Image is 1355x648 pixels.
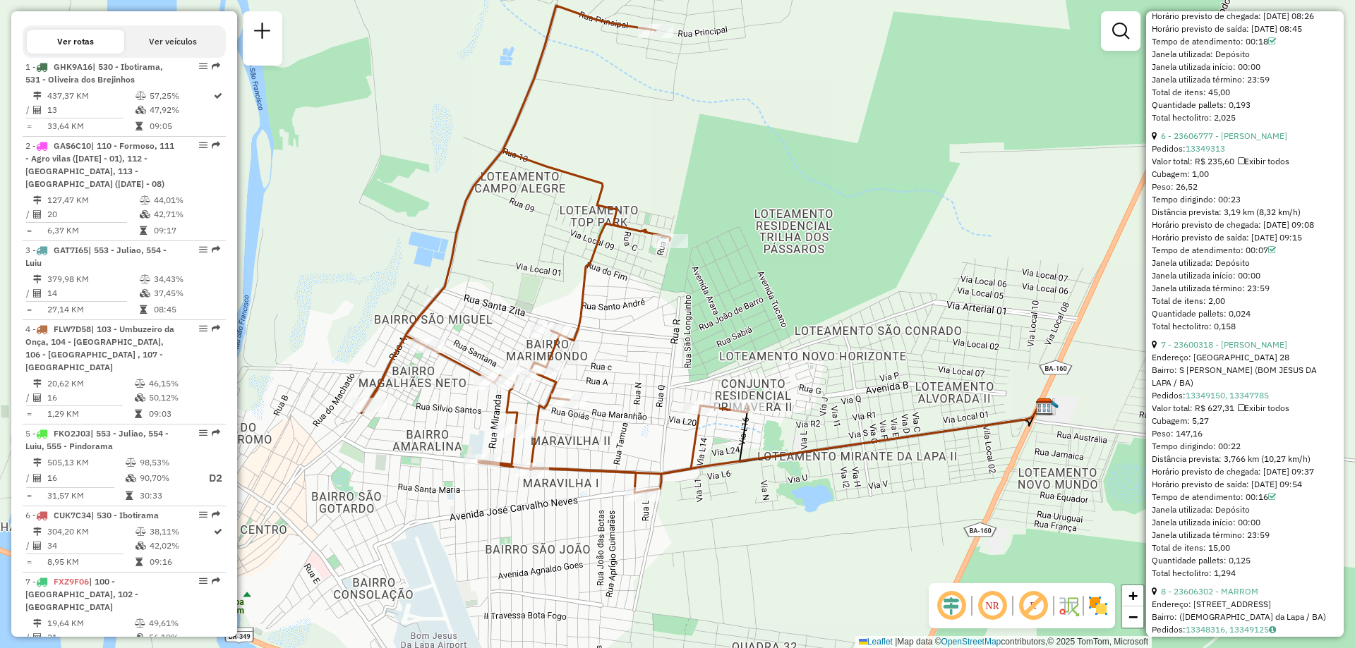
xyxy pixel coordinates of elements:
td: 08:45 [153,302,220,317]
div: Map data © contributors,© 2025 TomTom, Microsoft [855,636,1152,648]
span: 1 - [25,61,163,85]
span: 2 - [25,140,174,189]
span: | 110 - Formoso, 111 - Agro vilas ([DATE] - 01), 112 - [GEOGRAPHIC_DATA], 113 - [GEOGRAPHIC_DATA]... [25,140,174,189]
div: Quantidade pallets: 0,125 [1152,554,1338,567]
td: 34,43% [153,272,220,286]
td: 98,53% [139,456,195,470]
span: | 553 - Juliao, 554 - Luiu [25,245,167,268]
div: Tempo dirigindo: 00:22 [1152,440,1338,453]
div: Endereço: [GEOGRAPHIC_DATA] 28 [1152,351,1338,364]
i: Total de Atividades [33,106,42,114]
i: Total de Atividades [33,633,42,642]
div: Quantidade pallets: 0,024 [1152,307,1338,320]
td: = [25,407,32,421]
div: Tempo de atendimento: 00:16 [1152,491,1338,503]
i: % de utilização do peso [135,379,145,388]
td: / [25,470,32,487]
span: | 530 - Ibotirama [91,510,159,520]
i: % de utilização da cubagem [135,393,145,402]
td: 50,12% [148,391,219,405]
div: Total de itens: 45,00 [1152,86,1338,99]
td: / [25,539,32,553]
p: D2 [197,470,222,487]
i: % de utilização da cubagem [135,633,145,642]
i: Tempo total em rota [135,122,143,130]
i: Tempo total em rota [140,226,147,235]
div: Janela utilizada início: 00:00 [1152,61,1338,73]
td: 127,47 KM [47,193,139,207]
span: Peso: 26,52 [1152,181,1198,192]
i: Distância Total [33,458,42,467]
td: 437,37 KM [47,89,135,103]
td: 33,64 KM [47,119,135,133]
span: + [1128,587,1138,604]
a: OpenStreetMap [941,637,1001,647]
div: Bairro: ([DEMOGRAPHIC_DATA] da Lapa / BA) [1152,611,1338,623]
a: Zoom in [1122,585,1143,606]
div: Total hectolitro: 1,294 [1152,567,1338,580]
span: Exibir todos [1238,403,1289,413]
a: 13349150, 13347785 [1186,390,1269,401]
div: Distância prevista: 3,19 km (8,32 km/h) [1152,206,1338,219]
a: Com service time [1268,245,1276,255]
span: | 530 - Ibotirama, 531 - Oliveira dos Brejinhos [25,61,163,85]
td: 38,11% [149,525,212,539]
span: | 553 - Juliao, 554 - Luiu, 555 - Pindorama [25,428,169,451]
td: / [25,630,32,644]
i: Total de Atividades [33,393,42,402]
span: FKO2J03 [54,428,90,439]
em: Opções [199,577,207,585]
i: % de utilização da cubagem [126,474,136,482]
i: % de utilização do peso [140,196,150,204]
div: Janela utilizada término: 23:59 [1152,282,1338,295]
span: GAT7I65 [54,245,88,255]
div: Tempo dirigindo: 00:23 [1152,193,1338,206]
div: Tempo de atendimento: 00:07 [1152,244,1338,257]
div: Valor total: R$ 235,60 [1152,155,1338,168]
i: Distância Total [33,275,42,283]
span: 4 - [25,324,174,372]
i: Observações [1269,625,1276,634]
em: Opções [199,511,207,519]
div: Janela utilizada início: 00:00 [1152,269,1338,282]
div: Horário previsto de chegada: [DATE] 09:08 [1152,219,1338,231]
td: 505,13 KM [47,456,125,470]
em: Rota exportada [212,511,220,519]
td: = [25,119,32,133]
div: Horário previsto de chegada: [DATE] 08:26 [1152,10,1338,23]
em: Rota exportada [212,577,220,585]
td: 42,02% [149,539,212,553]
em: Rota exportada [212,324,220,333]
span: Peso: 147,16 [1152,428,1203,439]
div: Janela utilizada término: 23:59 [1152,73,1338,86]
em: Rota exportada [212,62,220,71]
em: Rota exportada [212,245,220,254]
td: 30:33 [139,489,195,503]
td: = [25,224,32,238]
i: % de utilização da cubagem [140,289,150,298]
span: | [895,637,897,647]
i: Total de Atividades [33,542,42,550]
td: 34 [47,539,135,553]
td: 20 [47,207,139,221]
td: 44,01% [153,193,220,207]
i: % de utilização da cubagem [140,210,150,219]
em: Rota exportada [212,429,220,437]
button: Ver veículos [124,30,222,54]
span: 5 - [25,428,169,451]
td: 27,14 KM [47,302,139,317]
div: Total de itens: 2,00 [1152,295,1338,307]
span: GHK9A16 [54,61,92,72]
em: Opções [199,245,207,254]
td: 09:17 [153,224,220,238]
td: 57,25% [149,89,212,103]
td: / [25,391,32,405]
a: 6 - 23606777 - [PERSON_NAME] [1161,130,1287,141]
span: 6 - [25,510,159,520]
td: 56,19% [148,630,219,644]
i: Rota otimizada [214,92,222,100]
td: 16 [47,470,125,487]
div: Janela utilizada: Depósito [1152,503,1338,516]
i: % de utilização do peso [140,275,150,283]
i: % de utilização da cubagem [135,106,146,114]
